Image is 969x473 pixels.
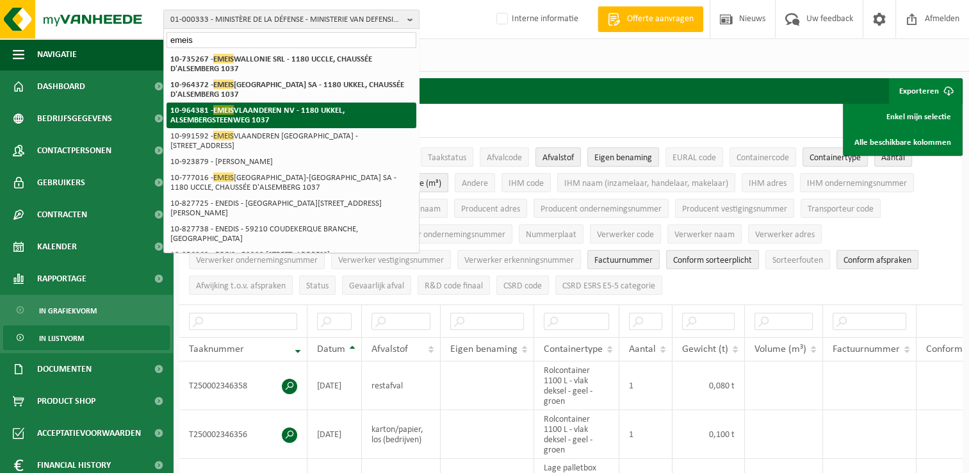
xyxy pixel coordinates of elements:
[349,281,404,291] span: Gevaarlijk afval
[737,153,789,163] span: Containercode
[810,153,861,163] span: Containertype
[454,199,527,218] button: Producent adresProducent adres: Activate to sort
[519,224,583,244] button: NummerplaatNummerplaat: Activate to sort
[801,199,881,218] button: Transporteur codeTransporteur code: Activate to sort
[425,281,483,291] span: R&D code finaal
[843,256,911,265] span: Conform afspraken
[428,153,466,163] span: Taakstatus
[533,199,669,218] button: Producent ondernemingsnummerProducent ondernemingsnummer: Activate to sort
[196,281,286,291] span: Afwijking t.o.v. afspraken
[742,173,794,192] button: IHM adresIHM adres: Activate to sort
[189,344,244,354] span: Taaknummer
[179,410,307,459] td: T250002346356
[675,199,794,218] button: Producent vestigingsnummerProducent vestigingsnummer: Activate to sort
[800,173,914,192] button: IHM ondernemingsnummerIHM ondernemingsnummer: Activate to sort
[748,224,822,244] button: Verwerker adresVerwerker adres: Activate to sort
[167,154,416,170] li: 10-923879 - [PERSON_NAME]
[496,276,549,295] button: CSRD codeCSRD code: Activate to sort
[37,231,77,263] span: Kalender
[421,147,473,167] button: TaakstatusTaakstatus: Activate to sort
[450,344,517,354] span: Eigen benaming
[544,344,603,354] span: Containertype
[667,224,742,244] button: Verwerker naamVerwerker naam: Activate to sort
[562,281,655,291] span: CSRD ESRS E5-5 categorie
[665,147,723,167] button: EURAL codeEURAL code: Activate to sort
[37,199,87,231] span: Contracten
[338,256,444,265] span: Verwerker vestigingsnummer
[807,179,907,188] span: IHM ondernemingsnummer
[167,128,416,154] li: 10-991592 - VLAANDEREN [GEOGRAPHIC_DATA] - [STREET_ADDRESS]
[213,54,234,63] span: EMEIS
[179,361,307,410] td: T250002346358
[39,299,97,323] span: In grafiekvorm
[189,276,293,295] button: Afwijking t.o.v. afsprakenAfwijking t.o.v. afspraken: Activate to sort
[37,263,86,295] span: Rapportage
[3,326,170,350] a: In lijstvorm
[167,247,416,263] li: 10-856863 - EGGIS - 59290 [STREET_ADDRESS]
[534,361,619,410] td: Rolcontainer 1100 L - vlak deksel - geel - groen
[535,147,581,167] button: AfvalstofAfvalstof: Activate to sort
[555,276,662,295] button: CSRD ESRS E5-5 categorieCSRD ESRS E5-5 categorie: Activate to sort
[674,230,735,240] span: Verwerker naam
[666,250,759,269] button: Conform sorteerplicht : Activate to sort
[501,173,551,192] button: IHM codeIHM code: Activate to sort
[881,153,905,163] span: Aantal
[342,276,411,295] button: Gevaarlijk afval : Activate to sort
[213,105,234,115] span: EMEIS
[808,204,874,214] span: Transporteur code
[213,172,234,182] span: EMEIS
[729,147,796,167] button: ContainercodeContainercode: Activate to sort
[590,224,661,244] button: Verwerker codeVerwerker code: Activate to sort
[480,147,529,167] button: AfvalcodeAfvalcode: Activate to sort
[3,298,170,322] a: In grafiekvorm
[754,344,806,354] span: Volume (m³)
[845,104,961,129] a: Enkel mijn selectie
[39,326,84,351] span: In lijstvorm
[167,221,416,247] li: 10-827738 - ENEDIS - 59210 COUDEKERQUE BRANCHE, [GEOGRAPHIC_DATA]
[557,173,735,192] button: IHM naam (inzamelaar, handelaar, makelaar)IHM naam (inzamelaar, handelaar, makelaar): Activate to...
[629,344,656,354] span: Aantal
[196,256,318,265] span: Verwerker ondernemingsnummer
[624,13,697,26] span: Offerte aanvragen
[845,129,961,155] a: Alle beschikbare kolommen
[587,147,659,167] button: Eigen benamingEigen benaming: Activate to sort
[598,6,703,32] a: Offerte aanvragen
[755,230,815,240] span: Verwerker adres
[673,256,752,265] span: Conform sorteerplicht
[594,153,652,163] span: Eigen benaming
[526,230,576,240] span: Nummerplaat
[37,103,112,135] span: Bedrijfsgegevens
[619,361,672,410] td: 1
[487,153,522,163] span: Afvalcode
[672,153,716,163] span: EURAL code
[299,276,336,295] button: StatusStatus: Activate to sort
[37,385,95,417] span: Product Shop
[833,344,900,354] span: Factuurnummer
[587,250,660,269] button: FactuurnummerFactuurnummer: Activate to sort
[494,10,578,29] label: Interne informatie
[594,256,653,265] span: Factuurnummer
[597,230,654,240] span: Verwerker code
[418,276,490,295] button: R&D code finaalR&amp;D code finaal: Activate to sort
[749,179,786,188] span: IHM adres
[682,344,728,354] span: Gewicht (t)
[461,204,520,214] span: Producent adres
[619,410,672,459] td: 1
[213,131,234,140] span: EMEIS
[375,230,505,240] span: Transporteur ondernemingsnummer
[163,10,419,29] button: 01-000333 - MINISTÈRE DE LA DÉFENSE - MINISTERIE VAN DEFENSIE - 1140 EVERE, [STREET_ADDRESS]
[802,147,868,167] button: ContainertypeContainertype: Activate to sort
[682,204,787,214] span: Producent vestigingsnummer
[37,135,111,167] span: Contactpersonen
[307,361,362,410] td: [DATE]
[362,361,441,410] td: restafval
[37,71,85,103] span: Dashboard
[564,179,728,188] span: IHM naam (inzamelaar, handelaar, makelaar)
[167,195,416,221] li: 10-827725 - ENEDIS - [GEOGRAPHIC_DATA][STREET_ADDRESS][PERSON_NAME]
[457,250,581,269] button: Verwerker erkenningsnummerVerwerker erkenningsnummer: Activate to sort
[362,410,441,459] td: karton/papier, los (bedrijven)
[37,417,141,449] span: Acceptatievoorwaarden
[765,250,830,269] button: SorteerfoutenSorteerfouten: Activate to sort
[167,32,416,48] input: Zoeken naar gekoppelde vestigingen
[462,179,488,188] span: Andere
